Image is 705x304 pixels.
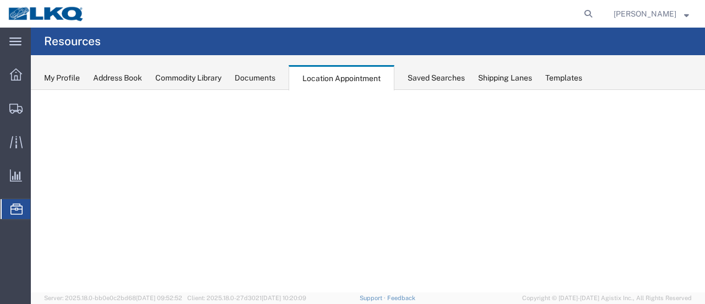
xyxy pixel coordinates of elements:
div: Commodity Library [155,72,221,84]
img: logo [8,6,85,22]
span: Copyright © [DATE]-[DATE] Agistix Inc., All Rights Reserved [522,294,692,303]
div: Address Book [93,72,142,84]
iframe: FS Legacy Container [31,90,705,292]
div: Templates [545,72,582,84]
a: Feedback [387,295,415,301]
button: [PERSON_NAME] [613,7,690,20]
div: My Profile [44,72,80,84]
div: Saved Searches [408,72,465,84]
div: Location Appointment [289,65,394,90]
span: Sopha Sam [614,8,676,20]
span: [DATE] 09:52:52 [136,295,182,301]
h4: Resources [44,28,101,55]
span: [DATE] 10:20:09 [262,295,306,301]
div: Shipping Lanes [478,72,532,84]
span: Server: 2025.18.0-bb0e0c2bd68 [44,295,182,301]
div: Documents [235,72,275,84]
a: Support [360,295,387,301]
span: Client: 2025.18.0-27d3021 [187,295,306,301]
